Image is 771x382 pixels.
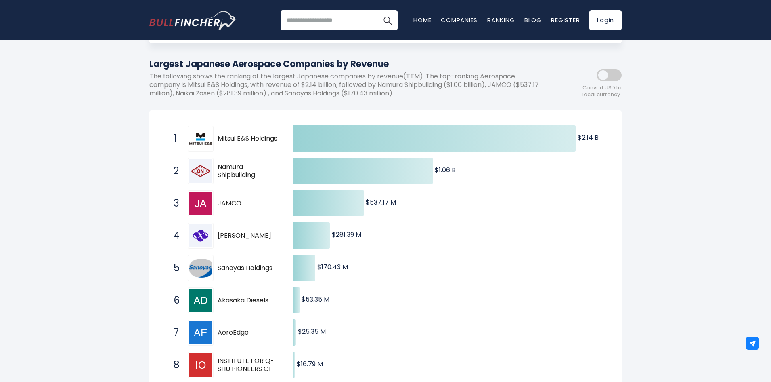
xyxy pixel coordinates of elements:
span: Mitsui E&S Holdings [218,135,279,143]
span: 4 [170,229,178,243]
button: Search [377,10,398,30]
a: Go to homepage [149,11,236,30]
a: Companies [441,16,478,24]
a: Home [413,16,431,24]
span: 5 [170,261,178,275]
text: $537.17 M [366,198,396,207]
img: Namura Shipbuilding [189,159,212,183]
text: $281.39 M [332,230,361,239]
img: Sanoyas Holdings [189,259,212,278]
a: Blog [524,16,541,24]
span: Convert USD to local currency [582,84,622,98]
span: Namura Shipbuilding [218,163,279,180]
img: JAMCO [189,192,212,215]
span: Sanoyas Holdings [218,264,279,272]
img: AeroEdge [189,321,212,344]
text: $1.06 B [435,165,456,175]
text: $170.43 M [317,262,348,272]
span: 3 [170,196,178,210]
span: 2 [170,164,178,178]
span: 1 [170,132,178,146]
span: INSTITUTE FOR Q-SHU PIONEERS OF [218,357,279,374]
h1: Largest Japanese Aerospace Companies by Revenue [149,57,549,71]
text: $25.35 M [298,327,326,336]
span: Akasaka Diesels [218,296,279,305]
a: Ranking [487,16,515,24]
img: Mitsui E&S Holdings [189,133,212,145]
text: $16.79 M [297,359,323,369]
img: Naikai Zosen [189,224,212,247]
span: AeroEdge [218,329,279,337]
img: INSTITUTE FOR Q-SHU PIONEERS OF [189,353,212,377]
img: Akasaka Diesels [189,289,212,312]
span: 7 [170,326,178,340]
text: $53.35 M [302,295,329,304]
text: $2.14 B [578,133,599,142]
span: JAMCO [218,199,279,208]
img: Bullfincher logo [149,11,237,30]
span: 8 [170,358,178,372]
p: The following shows the ranking of the largest Japanese companies by revenue(TTM). The top-rankin... [149,72,549,97]
a: Login [589,10,622,30]
span: 6 [170,293,178,307]
a: Register [551,16,580,24]
span: [PERSON_NAME] [218,232,279,240]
